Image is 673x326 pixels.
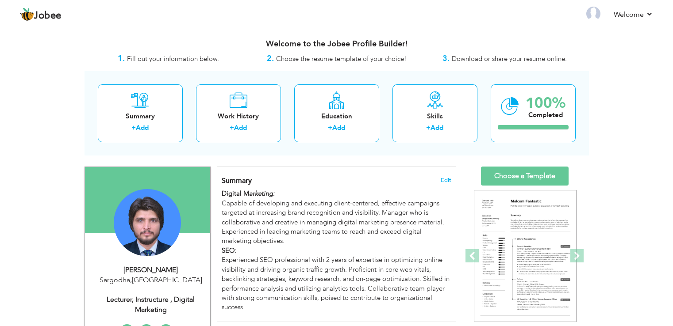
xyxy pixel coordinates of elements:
[526,110,565,120] div: Completed
[400,112,470,121] div: Skills
[328,123,332,133] label: +
[249,189,275,198] em: arketing:
[118,53,125,64] strong: 1.
[92,295,210,315] div: Lecturer, instructure , Digital Marketing
[85,40,589,49] h3: Welcome to the Jobee Profile Builder!
[131,123,136,133] label: +
[276,54,407,63] span: Choose the resume template of your choice!
[92,275,210,285] div: Sargodha [GEOGRAPHIC_DATA]
[301,112,372,121] div: Education
[222,176,252,186] span: Summary
[105,112,176,121] div: Summary
[267,53,274,64] strong: 2.
[127,54,219,63] span: Fill out your information below.
[136,123,149,132] a: Add
[230,123,234,133] label: +
[20,8,62,22] a: Jobee
[452,54,567,63] span: Download or share your resume online.
[234,123,247,132] a: Add
[441,177,451,183] span: Edit
[222,189,451,312] div: Capable of developing and executing client-centered, effective campaigns targeted at increasing b...
[20,8,34,22] img: jobee.io
[203,112,274,121] div: Work History
[332,123,345,132] a: Add
[34,11,62,21] span: Jobee
[426,123,431,133] label: +
[222,176,451,185] h4: Adding a summary is a quick and easy way to highlight your experience and interests.
[614,9,653,20] a: Welcome
[222,189,275,198] strong: Digital M
[442,53,450,64] strong: 3.
[431,123,443,132] a: Add
[481,167,569,186] a: Choose a Template
[130,275,132,285] span: ,
[526,96,565,110] div: 100%
[586,7,600,21] img: Profile Img
[92,265,210,275] div: [PERSON_NAME]
[222,246,237,255] strong: SEO:
[114,189,181,256] img: Zeeshan Ghani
